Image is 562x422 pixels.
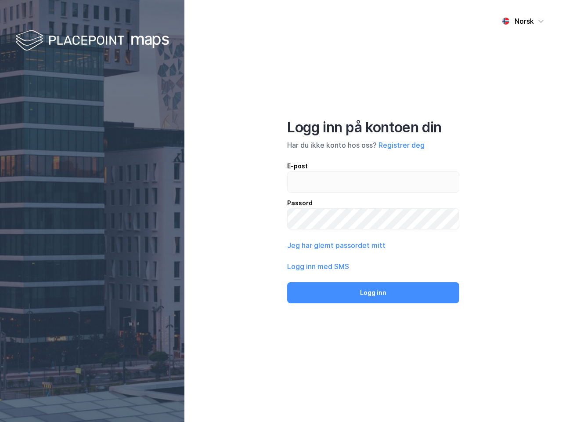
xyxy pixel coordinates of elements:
div: Logg inn på kontoen din [287,119,459,136]
button: Registrer deg [378,140,425,150]
button: Logg inn [287,282,459,303]
div: E-post [287,161,459,171]
div: Passord [287,198,459,208]
div: Norsk [515,16,534,26]
button: Logg inn med SMS [287,261,349,272]
img: logo-white.f07954bde2210d2a523dddb988cd2aa7.svg [15,28,169,54]
iframe: Chat Widget [518,380,562,422]
button: Jeg har glemt passordet mitt [287,240,385,251]
div: Har du ikke konto hos oss? [287,140,459,150]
